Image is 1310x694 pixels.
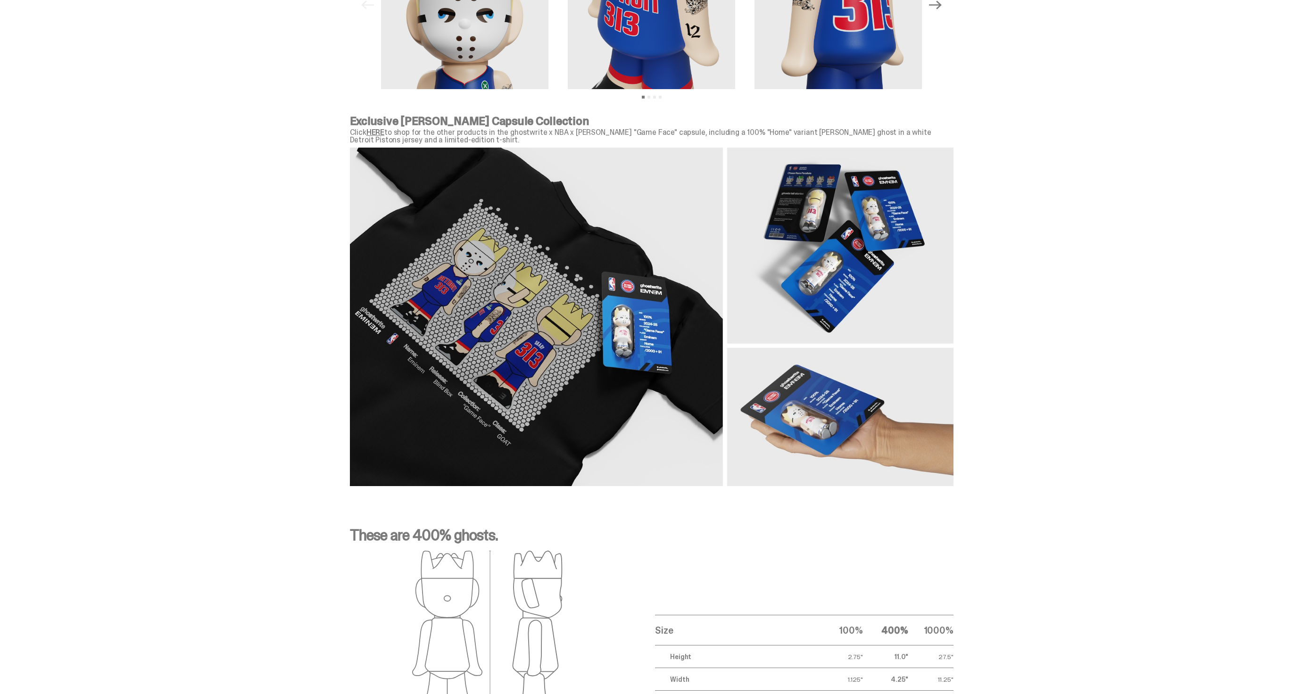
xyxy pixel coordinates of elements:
button: View slide 4 [659,96,662,99]
td: 27.5" [908,645,953,668]
button: View slide 1 [642,96,645,99]
img: PDP%20Collage-02.png [350,148,953,487]
button: View slide 2 [647,96,650,99]
p: These are 400% ghosts. [350,528,953,550]
p: Exclusive [PERSON_NAME] Capsule Collection [350,116,953,127]
button: View slide 3 [653,96,656,99]
td: 1.125" [818,668,863,691]
a: HERE [366,127,384,137]
th: 100% [818,615,863,645]
th: 400% [863,615,908,645]
td: 11.0" [863,645,908,668]
th: 1000% [908,615,953,645]
td: 11.25" [908,668,953,691]
td: 4.25" [863,668,908,691]
th: Size [655,615,817,645]
p: Click to shop for the other products in the ghostwrite x NBA x [PERSON_NAME] "Game Face" capsule,... [350,129,953,144]
td: 2.75" [818,645,863,668]
td: Width [655,668,817,691]
td: Height [655,645,817,668]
